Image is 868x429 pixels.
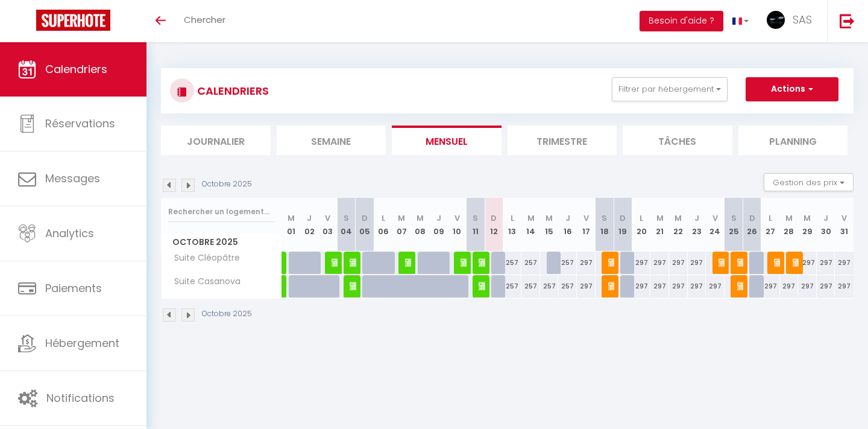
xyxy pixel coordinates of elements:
div: 297 [798,275,817,297]
span: [PERSON_NAME] [608,251,614,274]
span: [PERSON_NAME] [793,251,799,274]
button: Besoin d'aide ? [640,11,723,31]
li: Semaine [277,126,386,155]
span: Analytics [45,226,94,241]
span: [PERSON_NAME] [737,251,743,274]
abbr: M [785,212,793,224]
li: Tâches [623,126,732,155]
abbr: M [398,212,405,224]
abbr: M [288,212,295,224]
div: 257 [558,252,577,274]
th: 24 [706,198,725,252]
button: Actions [746,77,838,101]
img: ... [767,11,785,29]
th: 15 [540,198,559,252]
abbr: V [712,212,718,224]
th: 05 [356,198,374,252]
span: [PERSON_NAME] [461,251,467,274]
abbr: V [325,212,330,224]
abbr: M [675,212,682,224]
img: Super Booking [36,10,110,31]
span: [PERSON_NAME] [737,275,743,297]
abbr: J [307,212,312,224]
button: Filtrer par hébergement [612,77,728,101]
abbr: D [491,212,497,224]
abbr: L [640,212,643,224]
th: 07 [392,198,411,252]
th: 21 [650,198,669,252]
h3: CALENDRIERS [194,77,269,104]
div: 297 [577,275,596,297]
a: [PERSON_NAME] [282,275,288,298]
li: Journalier [161,126,271,155]
abbr: V [583,212,589,224]
abbr: D [620,212,626,224]
div: 297 [632,252,651,274]
abbr: D [362,212,368,224]
th: 26 [743,198,761,252]
p: Octobre 2025 [202,308,252,320]
abbr: J [694,212,699,224]
div: 297 [650,252,669,274]
th: 06 [374,198,392,252]
abbr: M [417,212,424,224]
th: 11 [466,198,485,252]
span: Suite Cléopâtre [163,252,243,265]
span: SAS [793,12,812,27]
abbr: L [382,212,385,224]
p: Octobre 2025 [202,179,252,190]
span: Suite Casanova [163,275,244,288]
div: 297 [577,252,596,274]
span: Réservations [45,116,115,131]
div: 257 [521,252,540,274]
li: Planning [738,126,848,155]
th: 25 [725,198,743,252]
th: 30 [817,198,835,252]
span: Hébergement [45,335,119,351]
div: 297 [706,275,725,297]
th: 27 [761,198,780,252]
span: Chercher [184,13,225,26]
abbr: M [656,212,664,224]
abbr: S [473,212,478,224]
th: 02 [300,198,319,252]
abbr: L [769,212,772,224]
a: [PERSON_NAME] [282,252,288,275]
input: Rechercher un logement... [168,201,275,223]
abbr: S [344,212,349,224]
span: [PERSON_NAME] [719,251,725,274]
abbr: S [602,212,607,224]
th: 23 [688,198,706,252]
th: 16 [558,198,577,252]
span: [PERSON_NAME] [332,251,338,274]
abbr: V [841,212,847,224]
div: 257 [503,275,522,297]
div: 257 [503,252,522,274]
abbr: J [823,212,828,224]
div: 297 [817,275,835,297]
th: 08 [411,198,430,252]
div: 297 [817,252,835,274]
span: [PERSON_NAME] [479,275,485,297]
div: 257 [558,275,577,297]
li: Trimestre [508,126,617,155]
span: [PERSON_NAME] [350,275,356,297]
th: 31 [835,198,854,252]
span: Notifications [46,390,115,405]
span: Calendriers [45,62,107,77]
th: 19 [614,198,632,252]
th: 20 [632,198,651,252]
abbr: V [454,212,460,224]
img: logout [840,13,855,28]
span: [PERSON_NAME] [405,251,411,274]
th: 14 [521,198,540,252]
th: 09 [429,198,448,252]
button: Gestion des prix [764,173,854,191]
abbr: J [565,212,570,224]
span: [PERSON_NAME] [608,275,614,297]
span: [PERSON_NAME] [350,251,356,274]
th: 22 [669,198,688,252]
abbr: S [731,212,737,224]
div: 297 [798,252,817,274]
li: Mensuel [392,126,502,155]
